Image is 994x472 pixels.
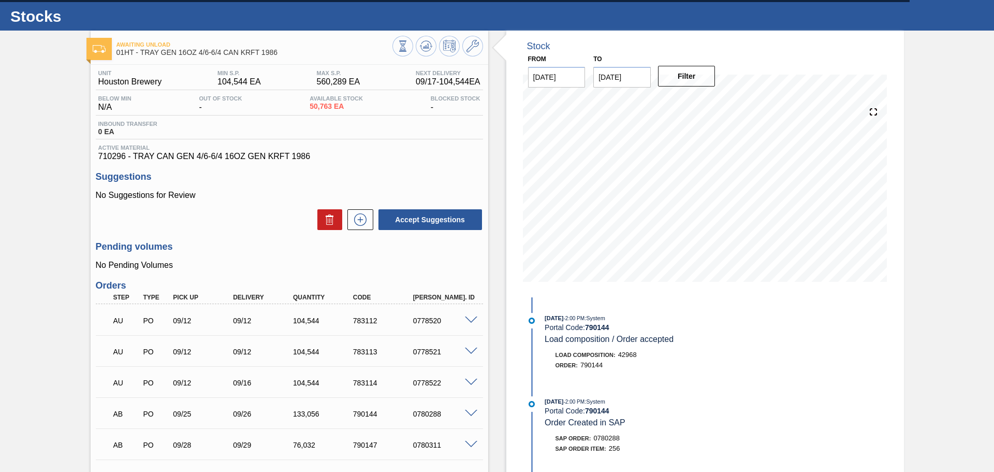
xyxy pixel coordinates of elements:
[230,348,298,356] div: 09/12/2025
[96,261,483,270] p: No Pending Volumes
[411,410,478,418] div: 0780288
[312,209,342,230] div: Delete Suggestions
[140,441,171,449] div: Purchase order
[170,317,238,325] div: 09/12/2025
[593,434,620,442] span: 0780288
[556,435,591,441] span: SAP Order:
[93,45,106,53] img: Ícone
[350,379,418,387] div: 783114
[111,309,142,332] div: Awaiting Unload
[230,294,298,301] div: Delivery
[290,348,358,356] div: 104,544
[96,171,483,182] h3: Suggestions
[316,70,360,76] span: MAX S.P.
[585,407,609,415] strong: 790144
[310,103,363,110] span: 50,763 EA
[350,294,418,301] div: Code
[527,41,550,52] div: Stock
[96,241,483,252] h3: Pending volumes
[217,70,261,76] span: MIN S.P.
[528,55,546,63] label: From
[111,434,142,456] div: Awaiting Billing
[556,362,578,368] span: Order :
[545,315,563,321] span: [DATE]
[310,95,363,102] span: Available Stock
[564,316,585,321] span: - 2:00 PM
[230,410,298,418] div: 09/26/2025
[111,340,142,363] div: Awaiting Unload
[96,280,483,291] h3: Orders
[199,95,242,102] span: Out Of Stock
[140,410,171,418] div: Purchase order
[290,441,358,449] div: 76,032
[593,55,602,63] label: to
[197,95,245,112] div: -
[411,379,478,387] div: 0778522
[111,371,142,394] div: Awaiting Unload
[350,348,418,356] div: 783113
[416,77,480,87] span: 09/17 - 104,544 EA
[416,70,480,76] span: Next Delivery
[350,410,418,418] div: 790144
[529,318,535,324] img: atual
[529,401,535,407] img: atual
[350,441,418,449] div: 790147
[545,418,625,427] span: Order Created in SAP
[462,36,483,56] button: Go to Master Data / General
[556,352,616,358] span: Load Composition :
[116,41,392,48] span: Awaiting Unload
[140,317,171,325] div: Purchase order
[316,77,360,87] span: 560,289 EA
[230,379,298,387] div: 09/16/2025
[98,121,157,127] span: Inbound Transfer
[378,209,482,230] button: Accept Suggestions
[170,294,238,301] div: Pick up
[428,95,483,112] div: -
[580,361,603,369] span: 790144
[113,441,139,449] p: AB
[658,66,715,87] button: Filter
[10,10,194,22] h1: Stocks
[593,67,651,88] input: mm/dd/yyyy
[113,348,139,356] p: AU
[98,77,162,87] span: Houston Brewery
[439,36,460,56] button: Schedule Inventory
[545,335,674,344] span: Load composition / Order accepted
[584,315,605,321] span: : System
[98,152,480,161] span: 710296 - TRAY CAN GEN 4/6-6/4 16OZ GEN KRFT 1986
[96,191,483,200] p: No Suggestions for Review
[350,317,418,325] div: 783112
[98,70,162,76] span: Unit
[545,407,791,415] div: Portal Code:
[113,317,139,325] p: AU
[373,208,483,231] div: Accept Suggestions
[98,128,157,136] span: 0 EA
[290,317,358,325] div: 104,544
[431,95,480,102] span: Blocked Stock
[290,379,358,387] div: 104,544
[113,379,139,387] p: AU
[98,95,131,102] span: Below Min
[113,410,139,418] p: AB
[230,317,298,325] div: 09/12/2025
[585,323,609,332] strong: 790144
[609,445,620,452] span: 256
[416,36,436,56] button: Update Chart
[170,348,238,356] div: 09/12/2025
[140,294,171,301] div: Type
[170,410,238,418] div: 09/25/2025
[140,348,171,356] div: Purchase order
[230,441,298,449] div: 09/29/2025
[140,379,171,387] div: Purchase order
[116,49,392,56] span: 01HT - TRAY GEN 16OZ 4/6-6/4 CAN KRFT 1986
[98,145,480,151] span: Active Material
[217,77,261,87] span: 104,544 EA
[290,410,358,418] div: 133,056
[545,323,791,332] div: Portal Code:
[111,403,142,425] div: Awaiting Billing
[556,446,606,452] span: SAP Order Item:
[564,399,585,405] span: - 2:00 PM
[411,441,478,449] div: 0780311
[96,95,134,112] div: N/A
[290,294,358,301] div: Quantity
